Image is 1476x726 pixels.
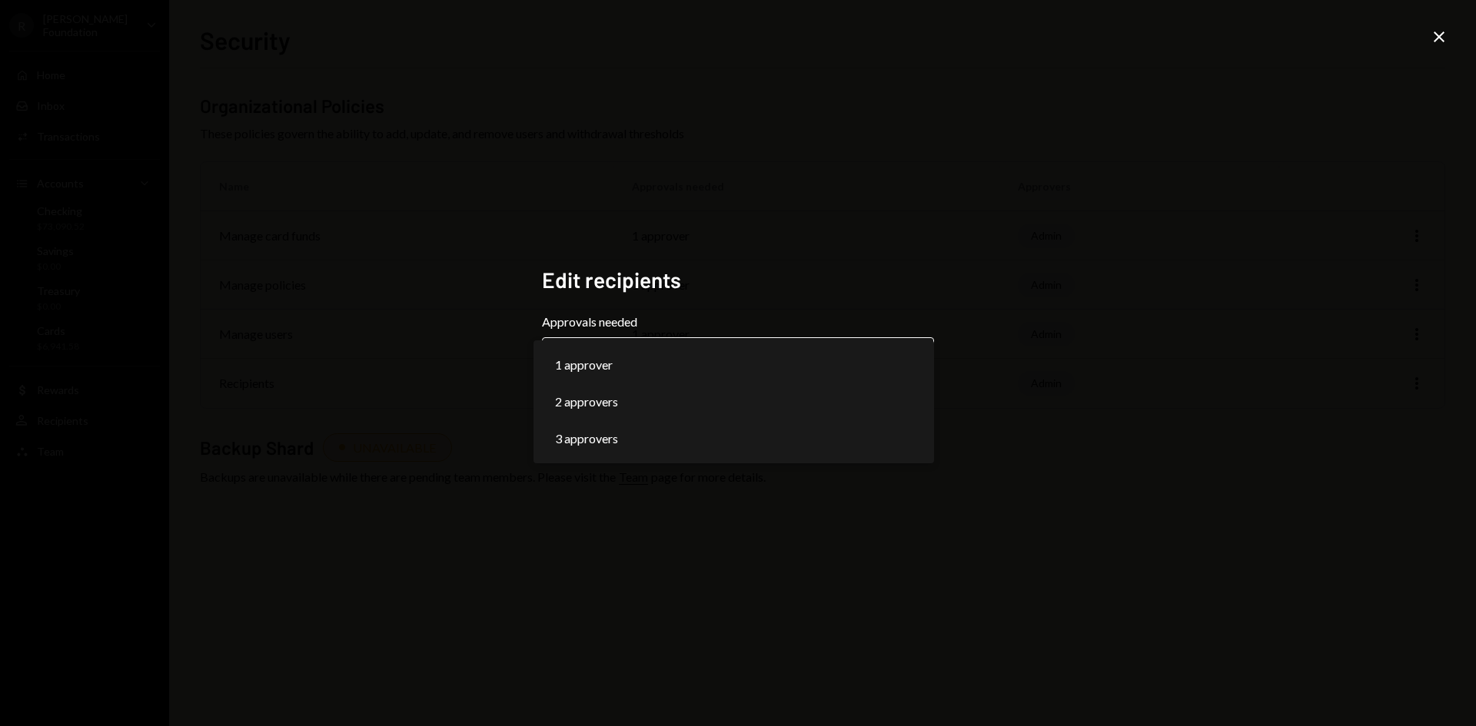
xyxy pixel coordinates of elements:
[542,265,934,295] h2: Edit recipients
[542,313,934,331] label: Approvals needed
[555,393,618,411] span: 2 approvers
[555,429,618,448] span: 3 approvers
[555,356,613,374] span: 1 approver
[542,337,934,380] button: Approvals needed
